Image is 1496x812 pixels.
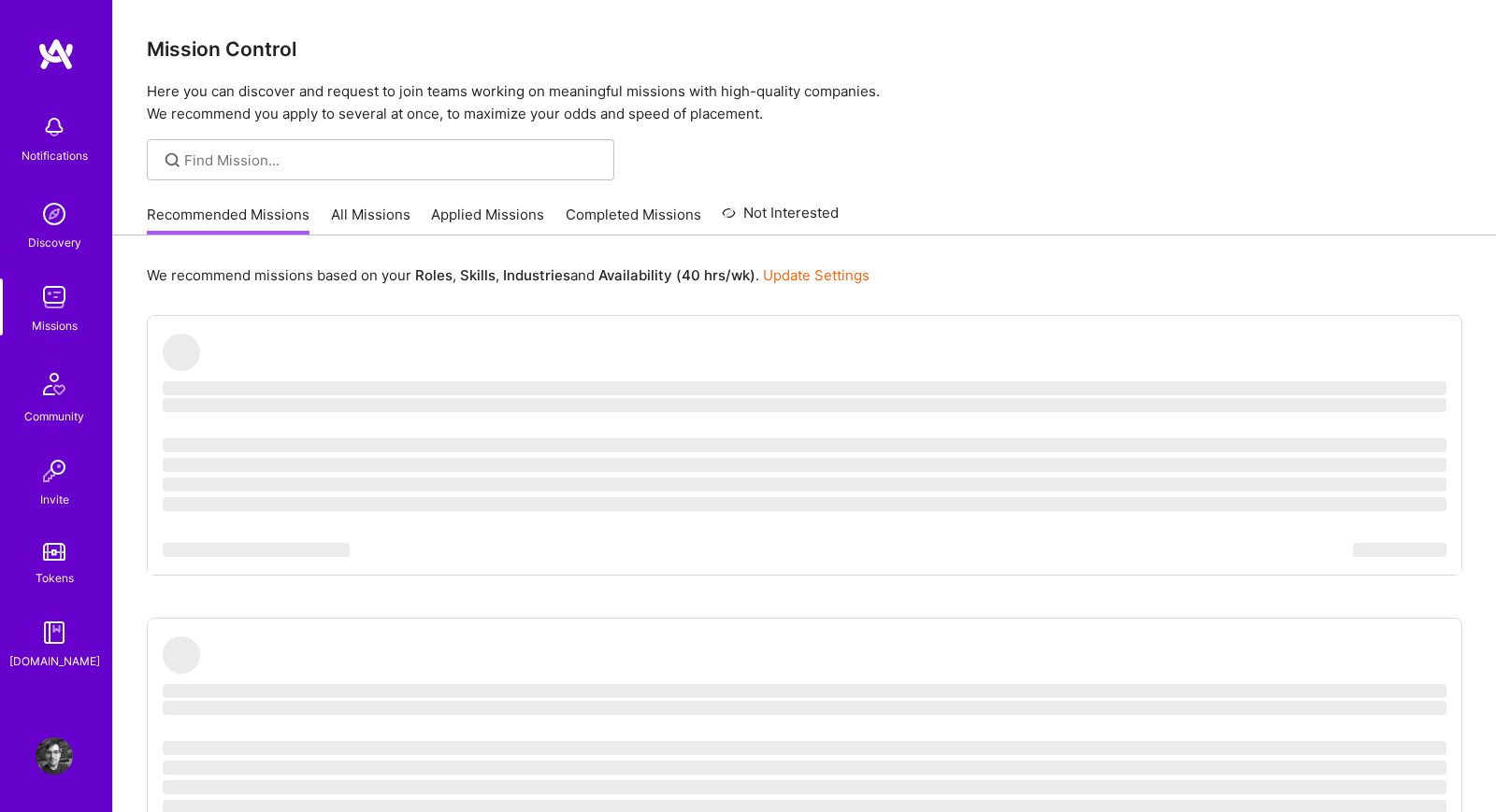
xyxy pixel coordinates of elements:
[598,266,755,284] b: Availability (40 hrs/wk)
[9,651,100,671] div: [DOMAIN_NAME]
[147,265,870,285] p: We recommend missions based on your , , and .
[32,316,78,335] div: Missions
[36,614,73,651] img: guide book
[566,205,701,235] a: Completed Missions
[415,266,453,284] b: Roles
[40,490,69,509] div: Invite
[184,150,600,170] input: Find Mission...
[37,37,75,71] img: logo
[331,205,410,235] a: All Missions
[28,233,81,252] div: Discovery
[147,37,1462,61] h3: Mission Control
[22,146,88,165] div: Notifications
[36,108,73,146] img: bell
[36,452,73,490] img: Invite
[36,278,73,316] img: teamwork
[32,362,77,406] img: Community
[147,80,1462,125] p: Here you can discover and request to join teams working on meaningful missions with high-quality ...
[460,266,496,284] b: Skills
[503,266,570,284] b: Industries
[722,202,839,235] a: Not Interested
[43,543,65,561] img: tokens
[36,568,74,588] div: Tokens
[147,205,309,235] a: Recommended Missions
[431,205,544,235] a: Applied Missions
[36,195,73,233] img: discovery
[31,737,78,775] a: User Avatar
[24,406,84,426] div: Community
[162,150,183,171] i: icon SearchGrey
[763,266,870,284] a: Update Settings
[36,737,73,775] img: User Avatar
